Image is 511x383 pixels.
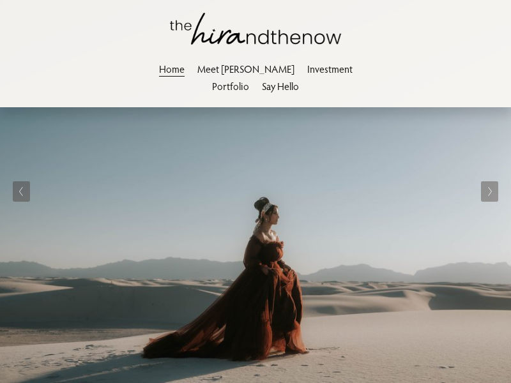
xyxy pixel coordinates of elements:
[13,181,30,202] button: Previous Slide
[197,60,294,77] a: Meet [PERSON_NAME]
[307,60,353,77] a: Investment
[481,181,498,202] button: Next Slide
[159,60,185,77] a: Home
[212,77,249,94] a: Portfolio
[262,77,299,94] a: Say Hello
[170,13,341,45] img: thehirandthenow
